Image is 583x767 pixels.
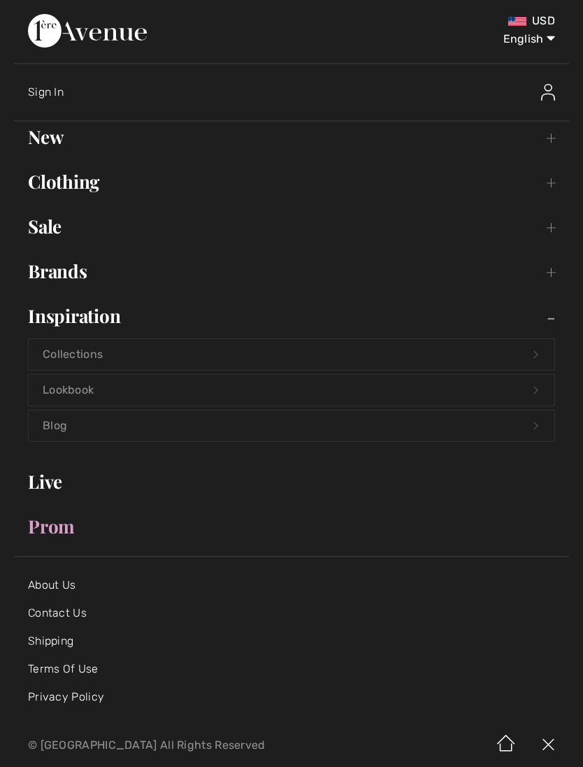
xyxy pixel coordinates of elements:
[28,634,73,647] a: Shipping
[14,301,569,331] a: Inspiration
[14,511,569,542] a: Prom
[485,724,527,767] img: Home
[344,14,555,28] div: USD
[28,606,87,619] a: Contact Us
[29,339,554,370] a: Collections
[28,578,75,592] a: About Us
[527,724,569,767] img: X
[14,466,569,497] a: Live
[28,690,104,703] a: Privacy Policy
[29,410,554,441] a: Blog
[28,85,64,99] span: Sign In
[14,122,569,152] a: New
[29,375,554,406] a: Lookbook
[14,166,569,197] a: Clothing
[14,256,569,287] a: Brands
[541,84,555,101] img: Sign In
[28,662,99,675] a: Terms Of Use
[14,211,569,242] a: Sale
[28,740,344,750] p: © [GEOGRAPHIC_DATA] All Rights Reserved
[28,14,147,48] img: 1ère Avenue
